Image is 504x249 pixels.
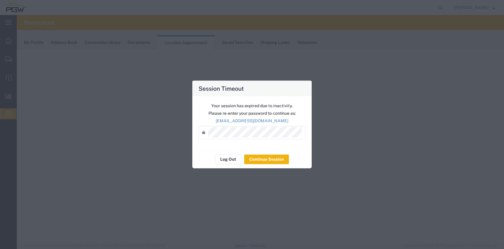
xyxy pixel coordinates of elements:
[244,154,289,164] button: Continue Session
[199,117,305,124] p: [EMAIL_ADDRESS][DOMAIN_NAME]
[199,102,305,109] p: Your session has expired due to inactivity.
[199,84,244,93] h4: Session Timeout
[199,110,305,116] p: Please re-enter your password to continue as:
[215,154,241,164] button: Log Out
